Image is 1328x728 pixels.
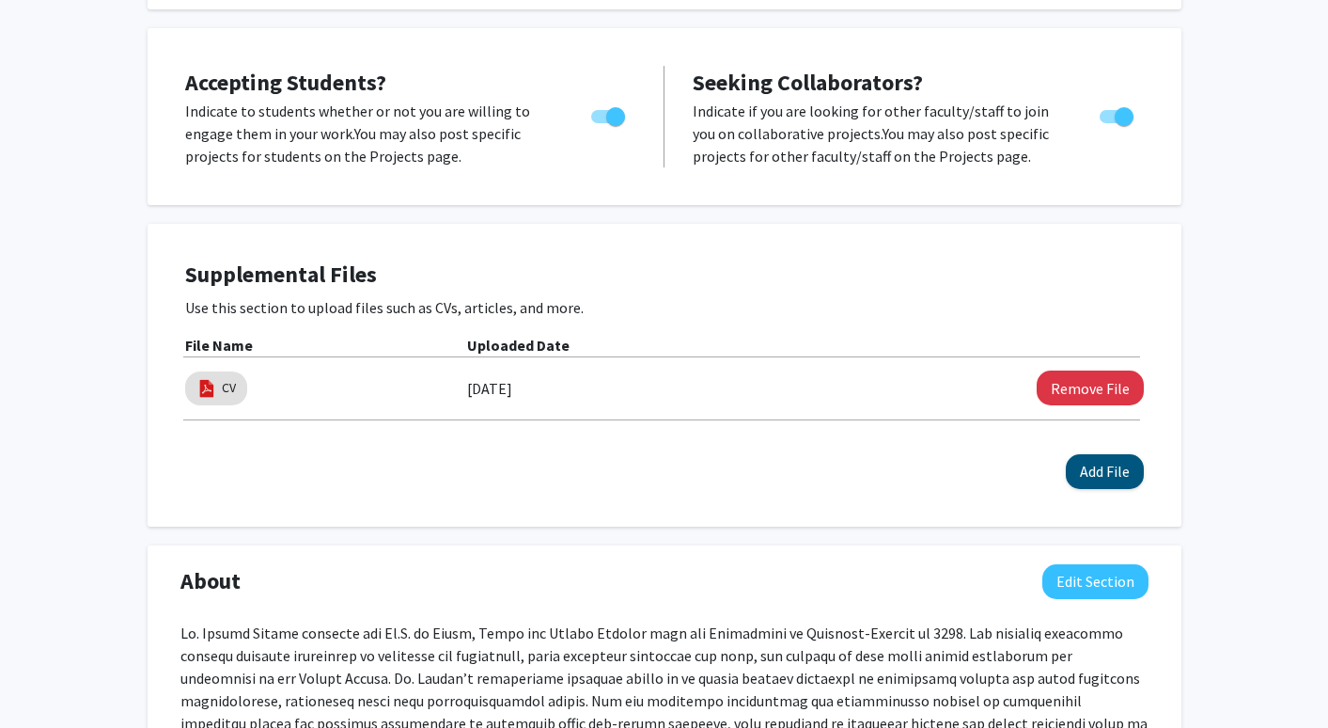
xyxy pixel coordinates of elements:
[693,100,1064,167] p: Indicate if you are looking for other faculty/staff to join you on collaborative projects. You ma...
[185,68,386,97] span: Accepting Students?
[1092,100,1144,128] div: Toggle
[467,372,512,404] label: [DATE]
[180,564,241,598] span: About
[693,68,923,97] span: Seeking Collaborators?
[1037,371,1144,405] button: Remove CV File
[185,336,253,355] b: File Name
[185,296,1144,319] p: Use this section to upload files such as CVs, articles, and more.
[14,643,80,714] iframe: Chat
[185,261,1144,289] h4: Supplemental Files
[467,336,570,355] b: Uploaded Date
[1042,564,1148,599] button: Edit About
[584,100,635,128] div: Toggle
[185,100,555,167] p: Indicate to students whether or not you are willing to engage them in your work. You may also pos...
[222,378,236,398] a: CV
[1066,454,1144,489] button: Add File
[196,378,217,399] img: pdf_icon.png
